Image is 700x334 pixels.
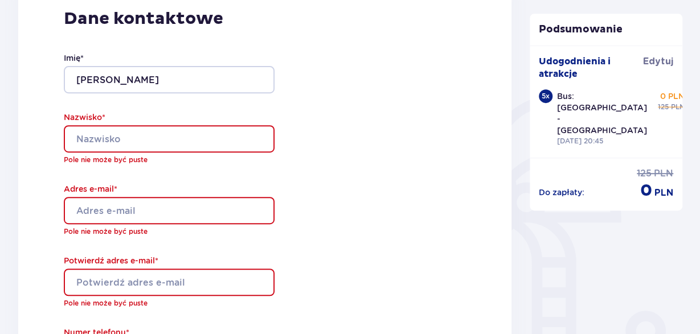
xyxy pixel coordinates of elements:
[64,66,275,93] input: Imię
[64,8,466,30] p: Dane kontaktowe
[654,187,673,199] p: PLN
[64,255,158,266] label: Potwierdź adres e-mail *
[557,90,647,136] p: Bus: [GEOGRAPHIC_DATA] - [GEOGRAPHIC_DATA]
[539,55,643,80] p: Udogodnienia i atrakcje
[64,125,275,152] input: Nazwisko
[64,155,275,165] p: Pole nie może być puste
[64,269,275,296] input: Potwierdź adres e-mail
[539,89,552,103] div: 5 x
[640,180,652,201] p: 0
[658,102,669,112] p: 125
[64,298,275,308] p: Pole nie może być puste
[660,90,685,102] p: 0 PLN
[637,167,652,180] p: 125
[64,183,117,195] label: Adres e-mail *
[64,197,275,224] input: Adres e-mail
[671,102,685,112] p: PLN
[64,52,84,64] label: Imię *
[539,187,584,198] p: Do zapłaty :
[654,167,673,180] p: PLN
[557,136,603,146] p: [DATE] 20:45
[530,23,682,36] p: Podsumowanie
[64,112,105,123] label: Nazwisko *
[643,55,673,68] a: Edytuj
[64,226,275,237] p: Pole nie może być puste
